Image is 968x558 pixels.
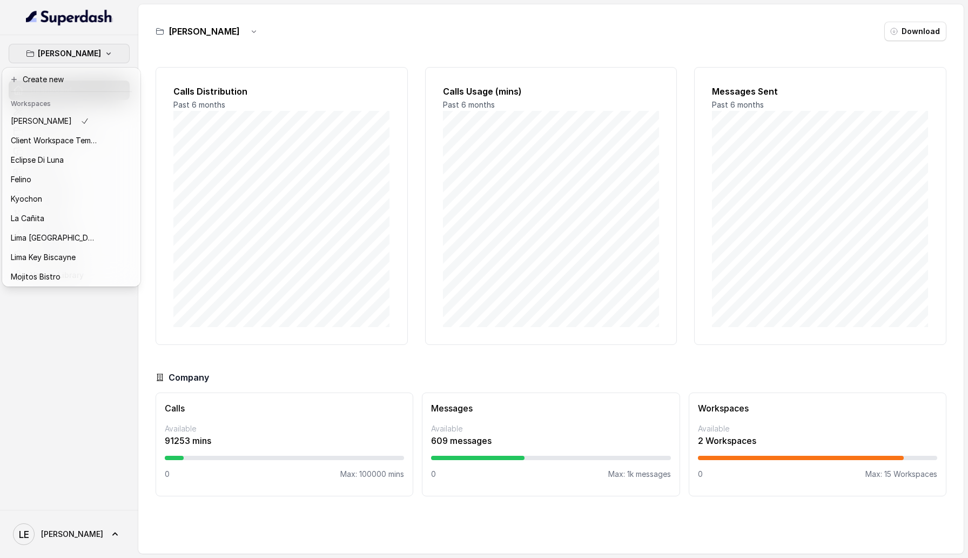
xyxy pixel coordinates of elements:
p: La Cañita [11,212,44,225]
p: [PERSON_NAME] [38,47,101,60]
p: Mojitos Bistro [11,270,60,283]
div: [PERSON_NAME] [2,68,140,287]
p: Client Workspace Template [11,134,97,147]
p: Lima [GEOGRAPHIC_DATA] [11,231,97,244]
p: Felino [11,173,31,186]
header: Workspaces [4,94,138,111]
p: Kyochon [11,192,42,205]
button: [PERSON_NAME] [9,44,130,63]
p: Lima Key Biscayne [11,251,76,264]
p: Eclipse Di Luna [11,154,64,167]
button: Create new [4,70,138,89]
p: [PERSON_NAME] [11,115,72,128]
